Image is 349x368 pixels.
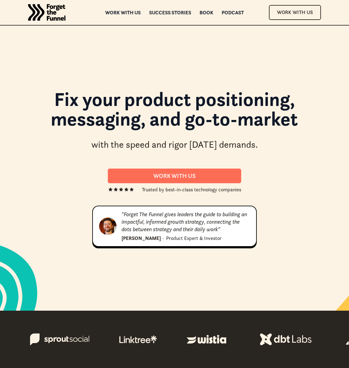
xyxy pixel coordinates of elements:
span: Product Expert & Investor [166,235,222,241]
span: Podcast [222,9,244,16]
span: Success Stories [149,9,191,16]
a: Podcast [222,10,244,15]
span: Trusted by best-in-class technology companies [142,186,241,193]
span: Book [200,14,213,20]
span: Podcast [222,14,244,20]
span: "Forget The Funnel gives leaders the guide to building an impactful, informed growth strategy, co... [122,211,247,233]
span: Book [200,9,213,16]
span: · [163,235,164,241]
span: Work with us [105,14,141,20]
span: [PERSON_NAME] [122,235,161,241]
span: Work With Us [277,9,313,15]
span: with the speed and rigor [DATE] demands. [91,139,258,150]
a: Work With us [108,169,241,183]
span: Fix your product positioning, messaging, and go-to-market [51,87,298,131]
a: Work with us [105,10,141,15]
a: Work With Us [269,5,321,20]
span: Work With us [153,172,196,179]
span: Success Stories [149,14,191,20]
a: Success Stories [149,10,191,15]
a: Book [200,10,213,15]
span: Work with us [105,9,141,16]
